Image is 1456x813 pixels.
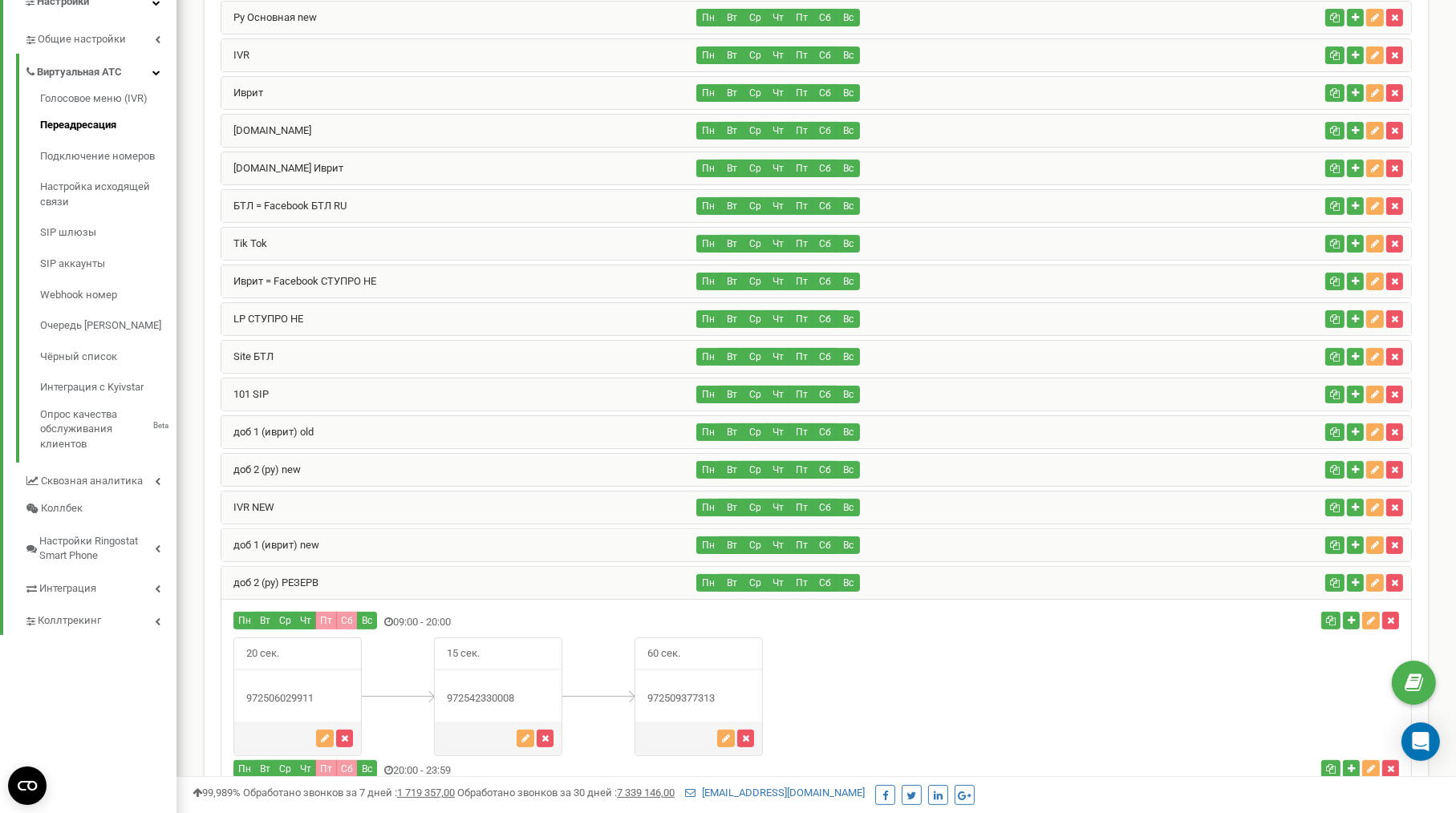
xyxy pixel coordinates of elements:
button: Вт [720,47,744,64]
button: Пн [696,47,720,64]
button: Пт [789,9,813,26]
div: Open Intercom Messenger [1401,722,1440,761]
a: IVR [221,49,249,61]
a: Голосовое меню (IVR) [40,91,176,111]
a: Очередь [PERSON_NAME] [40,310,176,342]
button: Чт [295,760,316,778]
button: Пн [696,9,720,26]
a: доб 2 (ру) new [221,463,301,475]
a: [EMAIL_ADDRESS][DOMAIN_NAME] [685,787,865,799]
a: Подключение номеров [40,141,176,172]
a: Tik Tok [221,237,267,249]
button: Пт [789,197,813,215]
button: Пт [789,461,813,479]
button: Сб [813,84,837,102]
button: Пт [315,760,337,778]
u: 7 339 146,00 [617,787,675,799]
button: Ср [743,423,767,441]
button: Вс [836,536,860,554]
span: Настройки Ringostat Smart Phone [39,534,155,564]
button: Ср [743,273,767,290]
button: Вс [836,348,860,366]
button: Ср [743,160,767,177]
button: Вс [836,423,860,441]
button: Ср [743,122,767,140]
button: Ср [743,84,767,102]
a: доб 2 (ру) РЕЗЕРВ [221,576,318,589]
button: Вт [720,348,744,366]
button: Пн [696,461,720,479]
button: Сб [336,612,358,629]
a: Переадресация [40,110,176,141]
button: Сб [813,122,837,140]
button: Вт [720,423,744,441]
div: 972506029911 [234,691,361,706]
span: Общие настройки [38,32,126,47]
button: Вс [836,47,860,64]
button: Сб [813,423,837,441]
button: Пт [315,612,337,629]
button: Вт [720,235,744,253]
button: Сб [813,310,837,328]
button: Чт [295,612,316,629]
button: Вт [720,574,744,592]
div: 972542330008 [435,691,562,706]
button: Чт [766,386,790,403]
button: Сб [336,760,358,778]
button: Ср [274,760,296,778]
button: Пт [789,47,813,64]
a: 101 SIP [221,388,269,400]
a: Иврит = Facebook СТУПРО HE [221,275,376,287]
span: Коллбек [41,501,83,516]
button: Пт [789,348,813,366]
button: Чт [766,9,790,26]
button: Вт [720,273,744,290]
button: Пт [789,122,813,140]
button: Чт [766,423,790,441]
a: доб 1 (иврит) new [221,539,319,551]
button: Вс [836,386,860,403]
button: Ср [743,499,767,516]
a: [DOMAIN_NAME] [221,124,311,136]
button: Пн [696,574,720,592]
button: Пн [696,197,720,215]
a: Webhook номер [40,280,176,311]
button: Пт [789,235,813,253]
button: Сб [813,499,837,516]
button: Сб [813,160,837,177]
button: Пн [233,760,256,778]
button: Ср [743,386,767,403]
button: Пн [696,84,720,102]
button: Вс [357,760,377,778]
button: Пн [696,386,720,403]
button: Чт [766,197,790,215]
button: Пт [789,386,813,403]
a: Настройки Ringostat Smart Phone [24,523,176,570]
button: Ср [743,461,767,479]
a: Site БТЛ [221,350,274,362]
div: 09:00 - 20:00 [221,612,1015,633]
button: Вс [836,197,860,215]
button: Ср [743,197,767,215]
a: Виртуальная АТС [24,54,176,87]
button: Вс [836,273,860,290]
button: Ср [743,47,767,64]
button: Ср [743,310,767,328]
button: Чт [766,574,790,592]
button: Вт [720,160,744,177]
span: Интеграция [39,581,96,597]
button: Вт [720,197,744,215]
a: Интеграция с Kyivstar [40,372,176,403]
button: Вт [720,499,744,516]
a: Общие настройки [24,21,176,54]
button: Пт [789,84,813,102]
button: Вт [720,310,744,328]
button: Пт [789,423,813,441]
button: Пн [233,612,256,629]
button: Пт [789,574,813,592]
button: Чт [766,461,790,479]
a: Ру Основная new [221,11,317,23]
button: Вс [836,122,860,140]
a: LP СТУПРО HE [221,313,303,325]
span: 15 сек. [435,638,492,669]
